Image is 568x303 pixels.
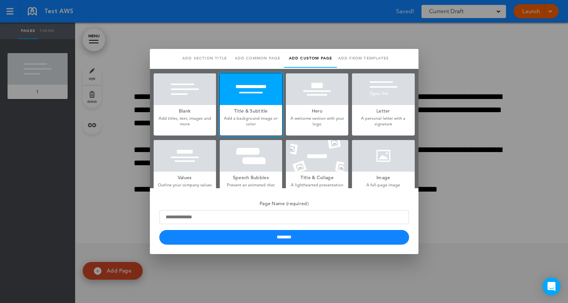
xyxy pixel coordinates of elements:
[352,105,414,116] h5: Letter
[286,182,348,188] p: A lighthearted presentation
[286,116,348,127] p: A welcome section with your logo
[542,277,560,295] div: Open Intercom Messenger
[352,116,414,127] p: A personal letter with a signature
[220,105,282,116] h5: Title & Subtitle
[154,182,216,194] p: Outline your company values or mantras
[231,49,284,68] a: Add common page
[154,172,216,182] h5: Values
[154,105,216,116] h5: Blank
[178,49,231,68] a: Add section title
[220,116,282,127] p: Add a background image or color
[159,198,409,208] h5: Page Name (required)
[220,182,282,194] p: Present an animated chat conversation
[337,49,390,68] a: Add from templates
[284,49,337,68] a: Add custom page
[154,116,216,127] p: Add titles, text, images and more
[352,182,414,188] p: A full-page image
[159,210,409,224] input: Page Name (required)
[220,172,282,182] h5: Speech Bubbles
[286,105,348,116] h5: Hero
[286,172,348,182] h5: Title & Collage
[352,172,414,182] h5: Image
